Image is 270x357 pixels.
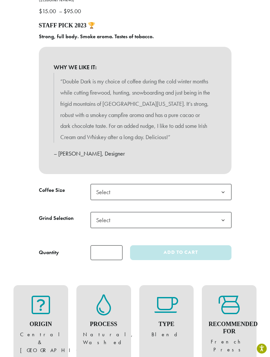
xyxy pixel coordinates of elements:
h4: Process [83,321,124,328]
h4: Origin [20,321,62,328]
b: WHY WE LIKE IT: [54,62,217,73]
b: Strong, full body. Smoke aroma. Tastes of tobacco. [39,33,154,40]
span: – [59,8,62,15]
input: Product quantity [91,246,123,260]
h4: Recommended For [208,321,250,335]
h4: Type [146,321,187,328]
p: “Double Dark is my choice of coffee during the cold winter months while cutting firewood, hunting... [60,76,210,143]
span: Select [91,184,231,200]
span: Select [94,186,117,199]
button: Add to cart [130,246,231,260]
p: – [PERSON_NAME], Designer [54,148,217,160]
figure: Central & [GEOGRAPHIC_DATA] [20,295,62,355]
span: $ [64,8,67,15]
span: $ [39,8,42,15]
figure: Natural, Washed [83,295,124,347]
span: Select [91,212,231,228]
label: Coffee Size [39,186,91,195]
div: Quantity [39,249,59,257]
bdi: 15.00 [39,8,58,15]
h4: STAFF PICK 2023 🏆 [39,22,231,30]
figure: Blend [146,295,187,339]
span: Select [94,214,117,227]
bdi: 95.00 [64,8,83,15]
label: Grind Selection [39,214,91,223]
figure: French Press [208,295,250,354]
